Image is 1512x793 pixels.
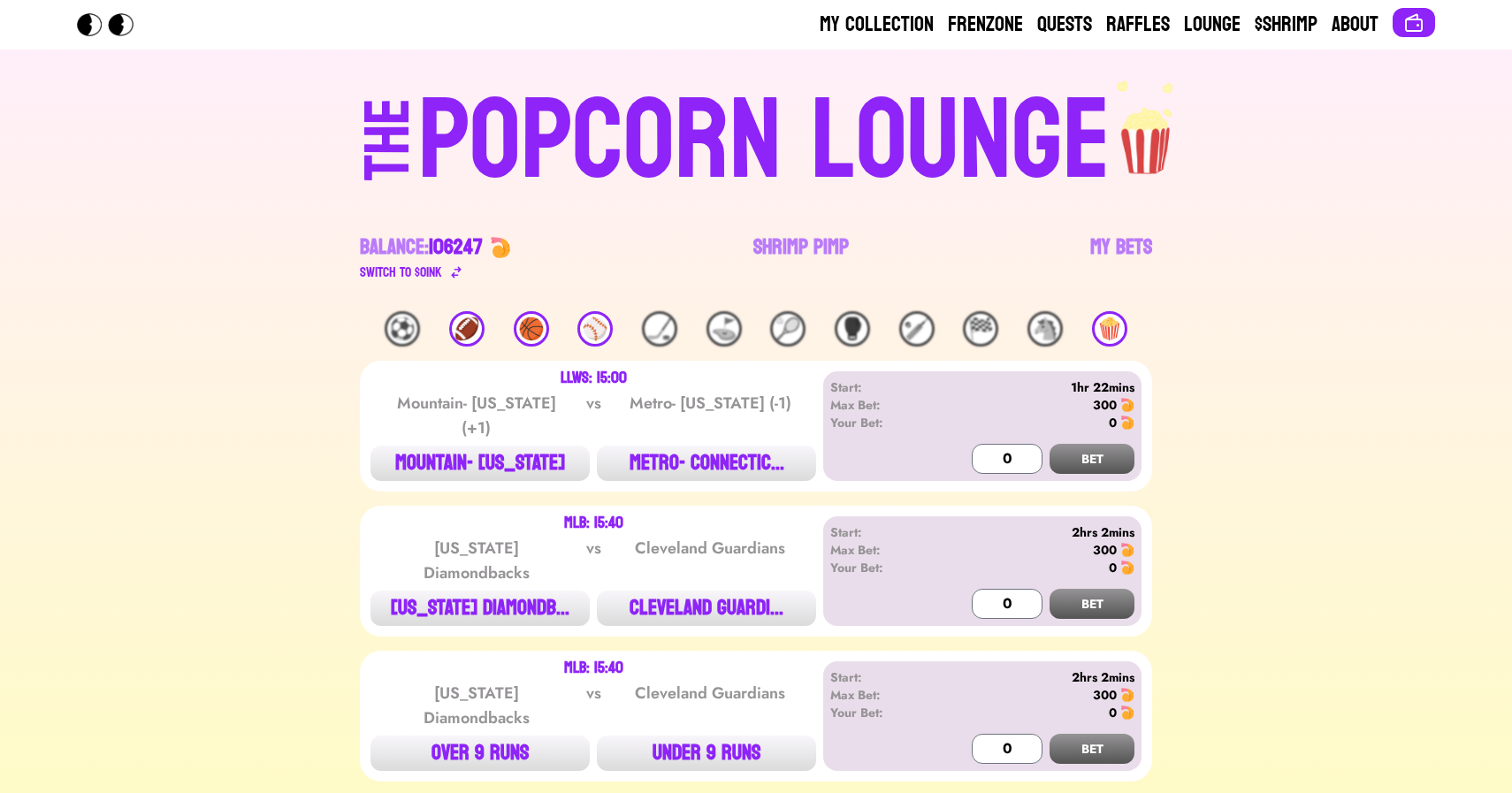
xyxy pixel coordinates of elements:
[490,237,511,258] img: 🍤
[387,536,566,585] div: [US_STATE] Diamondbacks
[830,414,932,431] div: Your Bet:
[1120,416,1134,430] img: 🍤
[1109,704,1117,721] div: 0
[830,704,932,721] div: Your Bet:
[1111,78,1183,177] img: popcorn
[830,541,932,559] div: Max Bet:
[597,591,816,626] button: CLEVELAND GUARDI...
[1120,398,1134,412] img: 🍤
[830,396,932,414] div: Max Bet:
[1050,734,1134,764] button: BET
[1106,11,1170,39] a: Raffles
[360,262,442,283] div: Switch to $ OINK
[583,536,605,585] div: vs
[830,668,932,686] div: Start:
[561,371,627,385] div: LLWS: 15:00
[1184,11,1241,39] a: Lounge
[830,559,932,576] div: Your Bet:
[1120,560,1134,575] img: 🍤
[356,98,420,216] div: THE
[387,681,566,730] div: [US_STATE] Diamondbacks
[1093,686,1117,704] div: 300
[830,523,932,541] div: Start:
[1050,589,1134,619] button: BET
[429,228,483,266] span: 106247
[1092,311,1127,347] div: 🍿
[1037,11,1092,39] a: Quests
[370,736,590,771] button: OVER 9 RUNS
[621,391,799,440] div: Metro- [US_STATE] (-1)
[621,536,799,585] div: Cleveland Guardians
[948,11,1023,39] a: Frenzone
[932,668,1134,686] div: 2hrs 2mins
[564,661,623,675] div: MLB: 15:40
[597,736,816,771] button: UNDER 9 RUNS
[830,378,932,396] div: Start:
[770,311,806,347] div: 🎾
[621,681,799,730] div: Cleveland Guardians
[1332,11,1378,39] a: About
[77,13,148,36] img: Popcorn
[1120,543,1134,557] img: 🍤
[514,311,549,347] div: 🏀
[577,311,613,347] div: ⚾️
[642,311,677,347] div: 🏒
[449,311,485,347] div: 🏈
[932,523,1134,541] div: 2hrs 2mins
[1090,233,1152,283] a: My Bets
[387,391,566,440] div: Mountain- [US_STATE] (+1)
[370,446,590,481] button: MOUNTAIN- [US_STATE]
[835,311,870,347] div: 🥊
[932,378,1134,396] div: 1hr 22mins
[1403,12,1424,34] img: Connect wallet
[564,516,623,530] div: MLB: 15:40
[899,311,935,347] div: 🏏
[418,85,1111,198] div: POPCORN LOUNGE
[211,78,1301,198] a: THEPOPCORN LOUNGEpopcorn
[597,446,816,481] button: METRO- CONNECTIC...
[1109,414,1117,431] div: 0
[1093,541,1117,559] div: 300
[1120,705,1134,720] img: 🍤
[820,11,934,39] a: My Collection
[706,311,742,347] div: ⛳️
[1050,444,1134,474] button: BET
[1120,688,1134,702] img: 🍤
[370,591,590,626] button: [US_STATE] DIAMONDB...
[963,311,998,347] div: 🏁
[1109,559,1117,576] div: 0
[830,686,932,704] div: Max Bet:
[1027,311,1063,347] div: 🐴
[1255,11,1317,39] a: $Shrimp
[385,311,420,347] div: ⚽️
[753,233,849,283] a: Shrimp Pimp
[360,233,483,262] div: Balance:
[583,391,605,440] div: vs
[583,681,605,730] div: vs
[1093,396,1117,414] div: 300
